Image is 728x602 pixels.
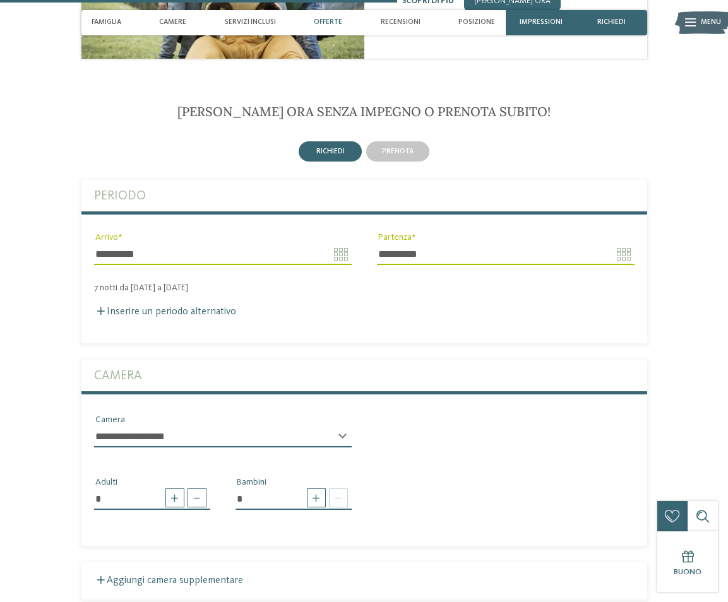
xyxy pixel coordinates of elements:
[81,283,647,293] div: 7 notti da [DATE] a [DATE]
[94,575,243,586] label: Aggiungi camera supplementare
[314,18,342,27] span: Offerte
[159,18,186,27] span: Camere
[177,103,551,119] span: [PERSON_NAME] ora senza impegno o prenota subito!
[94,180,635,211] label: Periodo
[225,18,276,27] span: Servizi inclusi
[316,148,345,155] span: richiedi
[94,360,635,391] label: Camera
[382,148,414,155] span: prenota
[458,18,495,27] span: Posizione
[94,307,236,317] label: Inserire un periodo alternativo
[381,18,421,27] span: Recensioni
[597,18,626,27] span: richiedi
[92,18,121,27] span: Famiglia
[657,531,718,592] a: Buono
[674,568,701,576] span: Buono
[520,18,563,27] span: Impressioni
